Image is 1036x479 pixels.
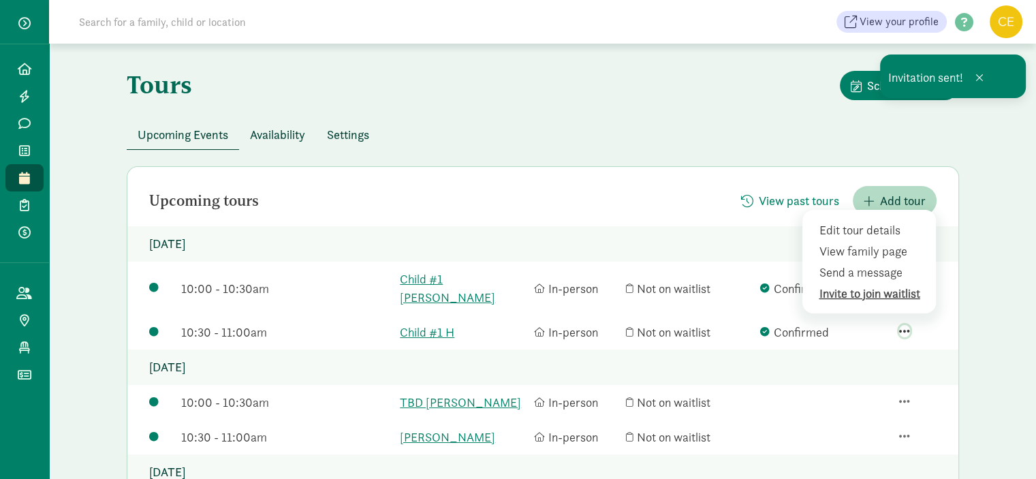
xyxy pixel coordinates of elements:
[836,11,947,33] a: View your profile
[840,71,959,100] button: Schedule a tour
[239,120,316,149] button: Availability
[181,393,393,412] div: 10:00 - 10:30am
[138,125,228,144] span: Upcoming Events
[759,323,887,341] div: Confirmed
[968,414,1036,479] iframe: Chat Widget
[127,350,958,385] p: [DATE]
[626,393,753,412] div: Not on waitlist
[149,193,259,209] h2: Upcoming tours
[127,71,192,98] h1: Tours
[250,125,305,144] span: Availability
[819,242,924,260] div: View family page
[127,120,239,149] button: Upcoming Events
[316,120,380,149] button: Settings
[867,76,948,95] span: Schedule a tour
[534,428,619,446] div: In-person
[819,263,924,281] div: Send a message
[400,323,527,341] a: Child #1 H
[730,194,850,209] a: View past tours
[534,279,619,298] div: In-person
[759,191,839,210] span: View past tours
[71,8,453,35] input: Search for a family, child or location
[181,428,393,446] div: 10:30 - 11:00am
[853,186,937,215] button: Add tour
[327,125,369,144] span: Settings
[127,226,958,262] p: [DATE]
[860,14,939,30] span: View your profile
[400,270,527,307] a: Child #1 [PERSON_NAME]
[759,279,887,298] div: Confirmed
[819,221,924,239] div: Edit tour details
[534,393,619,412] div: In-person
[819,284,924,303] div: Invite to join waitlist
[626,323,753,341] div: Not on waitlist
[400,393,527,412] a: TBD [PERSON_NAME]
[626,279,753,298] div: Not on waitlist
[626,428,753,446] div: Not on waitlist
[880,55,1026,98] div: Invitation sent!
[400,428,527,446] a: [PERSON_NAME]
[880,191,926,210] span: Add tour
[730,186,850,215] button: View past tours
[181,279,393,298] div: 10:00 - 10:30am
[181,323,393,341] div: 10:30 - 11:00am
[534,323,619,341] div: In-person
